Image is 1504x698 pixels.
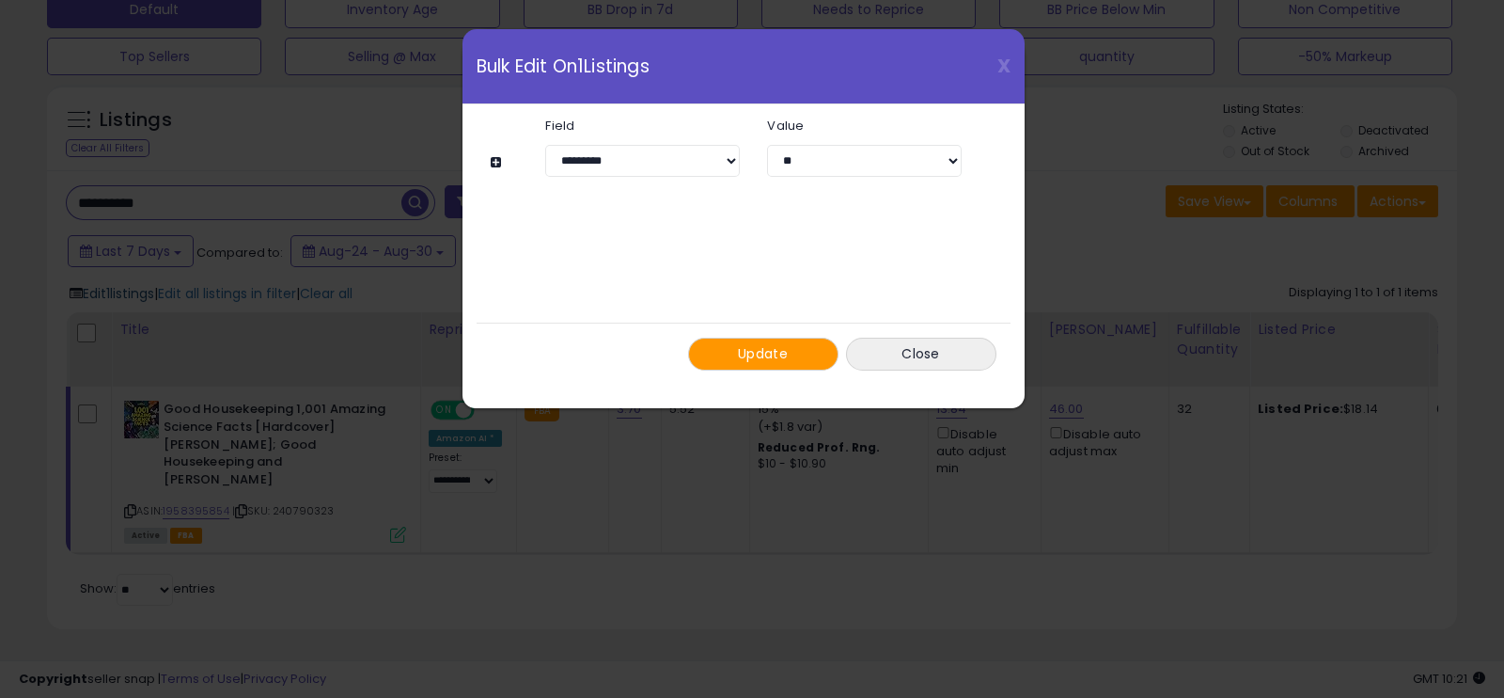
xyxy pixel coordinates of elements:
[846,338,996,371] button: Close
[753,119,975,132] label: Value
[477,57,650,75] span: Bulk Edit On 1 Listings
[738,344,788,363] span: Update
[997,53,1010,79] span: X
[531,119,753,132] label: Field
